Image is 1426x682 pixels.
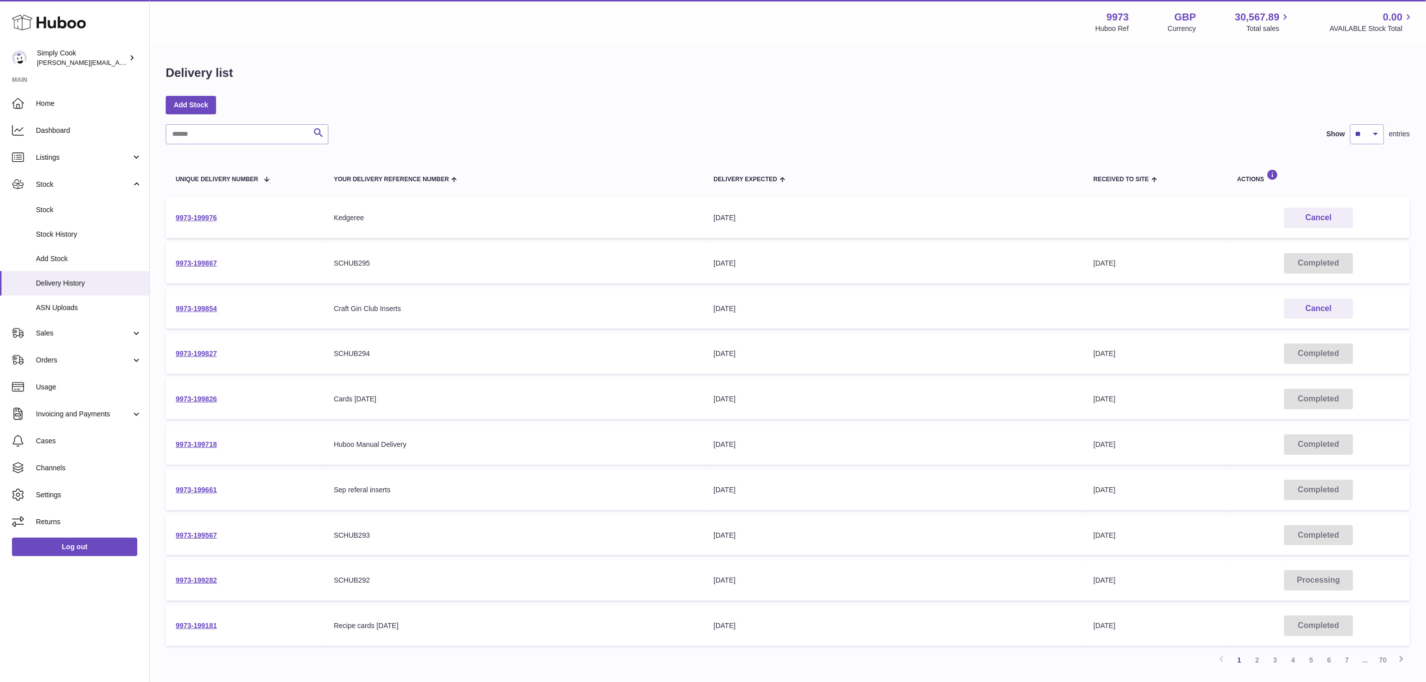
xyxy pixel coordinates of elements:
[1107,10,1129,24] strong: 9973
[176,259,217,267] a: 9973-199867
[1094,349,1116,357] span: [DATE]
[36,254,142,264] span: Add Stock
[176,349,217,357] a: 9973-199827
[12,50,27,65] img: emma@simplycook.com
[1094,576,1116,584] span: [DATE]
[1094,531,1116,539] span: [DATE]
[714,304,1074,314] div: [DATE]
[36,490,142,500] span: Settings
[36,126,142,135] span: Dashboard
[36,230,142,239] span: Stock History
[334,531,694,540] div: SCHUB293
[36,205,142,215] span: Stock
[1094,395,1116,403] span: [DATE]
[36,180,131,189] span: Stock
[1248,651,1266,669] a: 2
[714,485,1074,495] div: [DATE]
[714,621,1074,631] div: [DATE]
[1389,129,1410,139] span: entries
[714,259,1074,268] div: [DATE]
[714,394,1074,404] div: [DATE]
[36,279,142,288] span: Delivery History
[176,486,217,494] a: 9973-199661
[1094,176,1149,183] span: Received to Site
[1374,651,1392,669] a: 70
[166,65,233,81] h1: Delivery list
[36,329,131,338] span: Sales
[334,349,694,358] div: SCHUB294
[1327,129,1345,139] label: Show
[1235,10,1279,24] span: 30,567.89
[166,96,216,114] a: Add Stock
[36,436,142,446] span: Cases
[37,58,200,66] span: [PERSON_NAME][EMAIL_ADDRESS][DOMAIN_NAME]
[1284,208,1353,228] button: Cancel
[334,576,694,585] div: SCHUB292
[1284,651,1302,669] a: 4
[714,440,1074,449] div: [DATE]
[176,214,217,222] a: 9973-199976
[1096,24,1129,33] div: Huboo Ref
[176,440,217,448] a: 9973-199718
[714,213,1074,223] div: [DATE]
[714,176,777,183] span: Delivery Expected
[1266,651,1284,669] a: 3
[714,531,1074,540] div: [DATE]
[1338,651,1356,669] a: 7
[1174,10,1196,24] strong: GBP
[12,538,137,556] a: Log out
[334,259,694,268] div: SCHUB295
[334,213,694,223] div: Kedgeree
[1094,440,1116,448] span: [DATE]
[714,576,1074,585] div: [DATE]
[1330,10,1414,33] a: 0.00 AVAILABLE Stock Total
[36,99,142,108] span: Home
[176,576,217,584] a: 9973-199282
[1235,10,1291,33] a: 30,567.89 Total sales
[1246,24,1291,33] span: Total sales
[1094,486,1116,494] span: [DATE]
[176,622,217,630] a: 9973-199181
[36,463,142,473] span: Channels
[1284,299,1353,319] button: Cancel
[334,304,694,314] div: Craft Gin Club Inserts
[1320,651,1338,669] a: 6
[36,517,142,527] span: Returns
[334,621,694,631] div: Recipe cards [DATE]
[1302,651,1320,669] a: 5
[176,176,258,183] span: Unique Delivery Number
[176,305,217,313] a: 9973-199854
[334,176,449,183] span: Your Delivery Reference Number
[176,531,217,539] a: 9973-199567
[1330,24,1414,33] span: AVAILABLE Stock Total
[334,440,694,449] div: Huboo Manual Delivery
[714,349,1074,358] div: [DATE]
[36,153,131,162] span: Listings
[1094,622,1116,630] span: [DATE]
[36,355,131,365] span: Orders
[334,485,694,495] div: Sep referal inserts
[1237,169,1400,183] div: Actions
[1094,259,1116,267] span: [DATE]
[1356,651,1374,669] span: ...
[1383,10,1403,24] span: 0.00
[36,382,142,392] span: Usage
[1168,24,1196,33] div: Currency
[1230,651,1248,669] a: 1
[334,394,694,404] div: Cards [DATE]
[37,48,127,67] div: Simply Cook
[176,395,217,403] a: 9973-199826
[36,409,131,419] span: Invoicing and Payments
[36,303,142,313] span: ASN Uploads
